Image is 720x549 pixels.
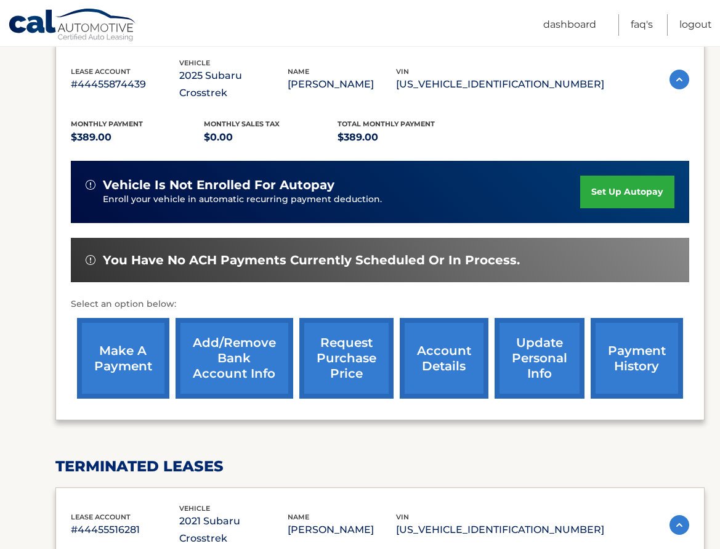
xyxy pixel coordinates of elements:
[396,521,604,539] p: [US_VEHICLE_IDENTIFICATION_NUMBER]
[288,513,309,521] span: name
[86,255,95,265] img: alert-white.svg
[179,504,210,513] span: vehicle
[179,59,210,67] span: vehicle
[55,457,705,476] h2: terminated leases
[86,180,95,190] img: alert-white.svg
[103,193,581,206] p: Enroll your vehicle in automatic recurring payment deduction.
[495,318,584,399] a: update personal info
[103,177,334,193] span: vehicle is not enrolled for autopay
[71,129,204,146] p: $389.00
[338,120,435,128] span: Total Monthly Payment
[400,318,488,399] a: account details
[103,253,520,268] span: You have no ACH payments currently scheduled or in process.
[77,318,169,399] a: make a payment
[580,176,674,208] a: set up autopay
[179,513,288,547] p: 2021 Subaru Crosstrek
[338,129,471,146] p: $389.00
[71,76,179,93] p: #44455874439
[591,318,683,399] a: payment history
[204,120,280,128] span: Monthly sales Tax
[396,76,604,93] p: [US_VEHICLE_IDENTIFICATION_NUMBER]
[71,297,689,312] p: Select an option below:
[8,8,137,44] a: Cal Automotive
[679,14,712,36] a: Logout
[669,515,689,535] img: accordion-active.svg
[288,521,396,539] p: [PERSON_NAME]
[179,67,288,102] p: 2025 Subaru Crosstrek
[669,70,689,89] img: accordion-active.svg
[288,76,396,93] p: [PERSON_NAME]
[631,14,653,36] a: FAQ's
[71,521,179,539] p: #44455516281
[299,318,394,399] a: request purchase price
[543,14,596,36] a: Dashboard
[71,513,131,521] span: lease account
[396,513,409,521] span: vin
[176,318,293,399] a: Add/Remove bank account info
[204,129,338,146] p: $0.00
[396,67,409,76] span: vin
[71,120,143,128] span: Monthly Payment
[71,67,131,76] span: lease account
[288,67,309,76] span: name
